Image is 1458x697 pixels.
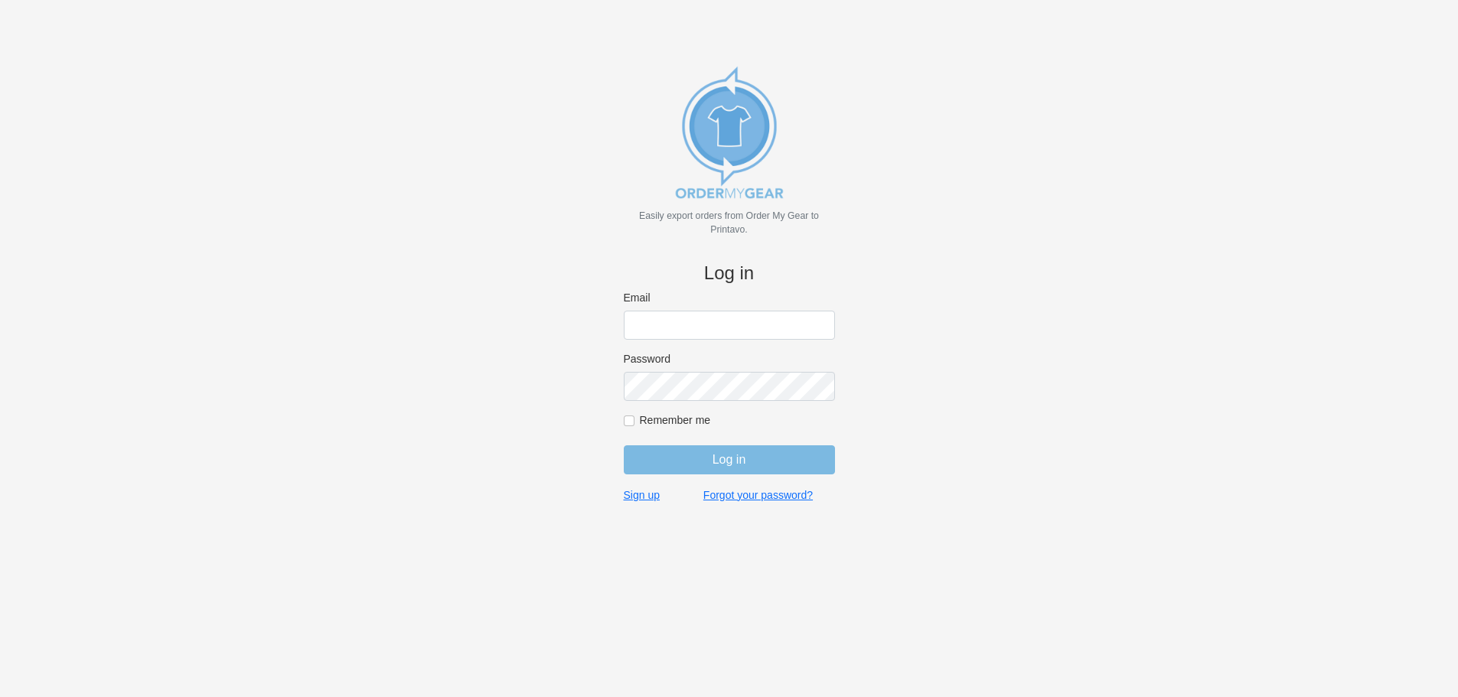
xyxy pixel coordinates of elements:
[624,488,660,502] a: Sign up
[640,413,835,427] label: Remember me
[624,445,835,474] input: Log in
[653,56,806,209] img: new_omg_export_logo-652582c309f788888370c3373ec495a74b7b3fc93c8838f76510ecd25890bcc4.png
[624,262,835,285] h4: Log in
[703,488,813,502] a: Forgot your password?
[624,209,835,236] p: Easily export orders from Order My Gear to Printavo.
[624,291,835,305] label: Email
[624,352,835,366] label: Password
